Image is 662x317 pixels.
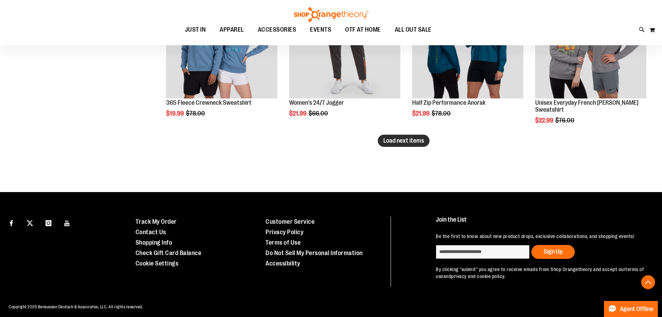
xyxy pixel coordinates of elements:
a: Check Gift Card Balance [136,249,202,256]
a: Visit our X page [24,216,36,229]
span: $78.00 [432,110,452,117]
a: Half Zip Performance Anorak [412,99,485,106]
span: $19.99 [166,110,185,117]
a: Cookie Settings [136,260,179,267]
span: EVENTS [310,22,331,38]
button: Back To Top [641,275,655,289]
p: Be the first to know about new product drops, exclusive collaborations, and shopping events! [436,233,646,240]
span: $76.00 [555,117,575,124]
a: Terms of Use [265,239,301,246]
a: Accessibility [265,260,300,267]
a: Unisex Everyday French [PERSON_NAME] Sweatshirt [535,99,638,113]
h4: Join the List [436,216,646,229]
span: APPAREL [220,22,244,38]
span: OTF AT HOME [345,22,381,38]
img: Twitter [27,220,33,226]
span: $66.00 [309,110,329,117]
span: Agent Offline [620,306,653,312]
a: Track My Order [136,218,177,225]
a: Shopping Info [136,239,172,246]
a: Women's 24/7 Jogger [289,99,344,106]
span: $22.99 [535,117,554,124]
input: enter email [436,245,530,259]
a: 365 Fleece Crewneck Sweatshirt [166,99,252,106]
span: ACCESSORIES [258,22,296,38]
span: $78.00 [186,110,206,117]
span: Copyright 2025 Bensussen Deutsch & Associates, LLC. All rights reserved. [9,304,143,309]
span: $21.99 [289,110,308,117]
a: Visit our Youtube page [61,216,73,229]
a: Customer Service [265,218,314,225]
a: Privacy Policy [265,229,303,236]
button: Load next items [378,135,430,147]
span: Sign Up [544,248,563,255]
a: terms of use [436,267,644,279]
button: Agent Offline [604,301,658,317]
span: Load next items [383,137,424,144]
span: $21.99 [412,110,431,117]
a: Visit our Instagram page [42,216,55,229]
a: Contact Us [136,229,166,236]
a: Do Not Sell My Personal Information [265,249,363,256]
span: JUST IN [185,22,206,38]
img: Shop Orangetheory [293,7,369,22]
a: Visit our Facebook page [5,216,17,229]
button: Sign Up [531,245,575,259]
a: privacy and cookie policy. [451,274,505,279]
p: By clicking "submit" you agree to receive emails from Shop Orangetheory and accept our and [436,266,646,280]
span: ALL OUT SALE [395,22,432,38]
